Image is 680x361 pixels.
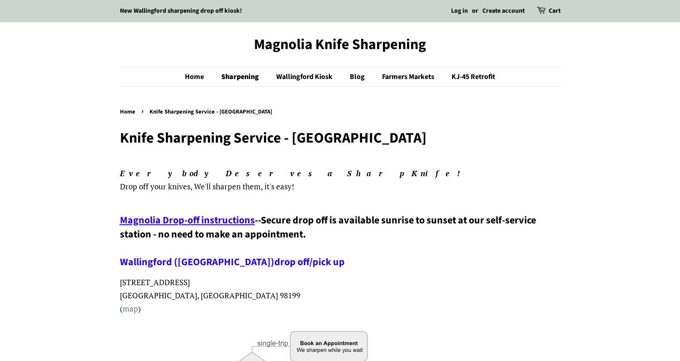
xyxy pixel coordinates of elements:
span: Secure drop off is available sunrise to sunset at our self-service station - no need to make an a... [120,213,536,269]
a: Create account [482,6,525,15]
a: Magnolia Drop-off instructions [120,213,255,227]
a: Wallingford Kiosk [269,68,342,86]
a: Cart [549,6,561,17]
a: Home [185,68,213,86]
a: New Wallingford sharpening drop off kiosk! [120,6,242,15]
nav: breadcrumbs [120,107,561,117]
a: Sharpening [214,68,268,86]
a: Farmers Markets [375,68,443,86]
span: [STREET_ADDRESS] [GEOGRAPHIC_DATA], [GEOGRAPHIC_DATA] 98199 ( ) [120,277,300,314]
a: Home [120,108,138,116]
a: KJ-45 Retrofit [445,68,495,86]
li: or [472,6,478,17]
a: Blog [343,68,374,86]
a: Wallingford ([GEOGRAPHIC_DATA]) [120,255,274,269]
span: -- [255,213,261,227]
span: › [141,105,146,117]
h1: Knife Sharpening Service - [GEOGRAPHIC_DATA] [120,129,561,147]
a: drop off/pick up [274,255,345,269]
a: Magnolia Knife Sharpening [120,36,561,53]
a: map [123,303,138,314]
span: Drop off your knives [120,181,190,192]
span: Knife Sharpening Service - [GEOGRAPHIC_DATA] [149,108,274,116]
p: , We'll sharpen them, it's easy! [120,167,561,193]
em: Everybody Deserves a Sharp Knife! [120,168,468,178]
a: Log in [451,6,468,15]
